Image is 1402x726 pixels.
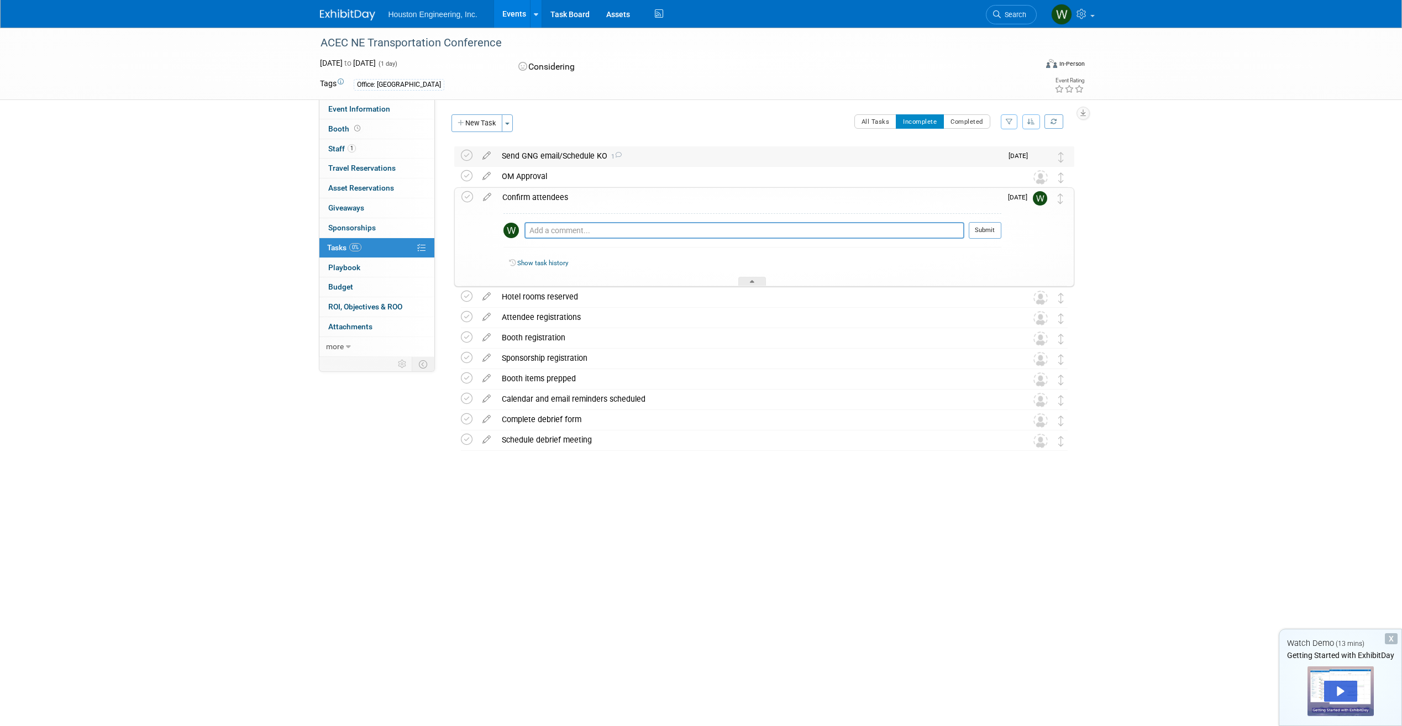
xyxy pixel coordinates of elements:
[1033,311,1048,325] img: Unassigned
[319,337,434,356] a: more
[607,153,622,160] span: 1
[1058,172,1064,183] i: Move task
[1058,313,1064,324] i: Move task
[319,159,434,178] a: Travel Reservations
[496,369,1011,388] div: Booth items prepped
[319,218,434,238] a: Sponsorships
[477,394,496,404] a: edit
[1336,640,1364,648] span: (13 mins)
[496,390,1011,408] div: Calendar and email reminders scheduled
[1033,393,1048,407] img: Unassigned
[1385,633,1398,644] div: Dismiss
[1033,352,1048,366] img: Unassigned
[1033,372,1048,387] img: Unassigned
[1033,170,1048,185] img: Unassigned
[854,114,897,129] button: All Tasks
[328,223,376,232] span: Sponsorships
[377,60,397,67] span: (1 day)
[496,349,1011,367] div: Sponsorship registration
[477,312,496,322] a: edit
[320,59,376,67] span: [DATE] [DATE]
[1001,10,1026,19] span: Search
[496,167,1011,186] div: OM Approval
[451,114,502,132] button: New Task
[354,79,444,91] div: Office: [GEOGRAPHIC_DATA]
[1059,60,1085,68] div: In-Person
[1051,4,1072,25] img: Whitaker Thomas
[319,277,434,297] a: Budget
[1324,681,1357,702] div: Play
[1279,650,1401,661] div: Getting Started with ExhibitDay
[517,259,568,267] a: Show task history
[328,164,396,172] span: Travel Reservations
[1033,332,1048,346] img: Unassigned
[1046,59,1057,68] img: Format-Inperson.png
[1054,78,1084,83] div: Event Rating
[477,171,496,181] a: edit
[319,258,434,277] a: Playbook
[1058,193,1063,204] i: Move task
[1058,334,1064,344] i: Move task
[515,57,759,77] div: Considering
[328,203,364,212] span: Giveaways
[388,10,477,19] span: Houston Engineering, Inc.
[1058,293,1064,303] i: Move task
[1008,193,1033,201] span: [DATE]
[477,373,496,383] a: edit
[496,146,1002,165] div: Send GNG email/Schedule KO
[319,297,434,317] a: ROI, Objectives & ROO
[1009,152,1033,160] span: [DATE]
[319,317,434,336] a: Attachments
[412,357,434,371] td: Toggle Event Tabs
[477,292,496,302] a: edit
[320,9,375,20] img: ExhibitDay
[1033,150,1048,164] img: Heidi Joarnt
[496,410,1011,429] div: Complete debrief form
[327,243,361,252] span: Tasks
[328,104,390,113] span: Event Information
[343,59,353,67] span: to
[328,322,372,331] span: Attachments
[328,263,360,272] span: Playbook
[319,99,434,119] a: Event Information
[319,178,434,198] a: Asset Reservations
[477,353,496,363] a: edit
[319,198,434,218] a: Giveaways
[349,243,361,251] span: 0%
[328,144,356,153] span: Staff
[497,188,1001,207] div: Confirm attendees
[496,287,1011,306] div: Hotel rooms reserved
[496,430,1011,449] div: Schedule debrief meeting
[477,192,497,202] a: edit
[1058,152,1064,162] i: Move task
[328,183,394,192] span: Asset Reservations
[1033,191,1047,206] img: Whitaker Thomas
[477,435,496,445] a: edit
[496,328,1011,347] div: Booth registration
[1044,114,1063,129] a: Refresh
[986,5,1037,24] a: Search
[352,124,363,133] span: Booth not reserved yet
[393,357,412,371] td: Personalize Event Tab Strip
[320,78,344,91] td: Tags
[1058,375,1064,385] i: Move task
[328,302,402,311] span: ROI, Objectives & ROO
[348,144,356,152] span: 1
[328,282,353,291] span: Budget
[1058,415,1064,426] i: Move task
[328,124,363,133] span: Booth
[477,333,496,343] a: edit
[1033,413,1048,428] img: Unassigned
[1279,638,1401,649] div: Watch Demo
[1033,291,1048,305] img: Unassigned
[1033,434,1048,448] img: Unassigned
[317,33,1020,53] div: ACEC NE Transportation Conference
[972,57,1085,74] div: Event Format
[1058,354,1064,365] i: Move task
[326,342,344,351] span: more
[319,119,434,139] a: Booth
[1058,395,1064,406] i: Move task
[896,114,944,129] button: Incomplete
[943,114,990,129] button: Completed
[477,414,496,424] a: edit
